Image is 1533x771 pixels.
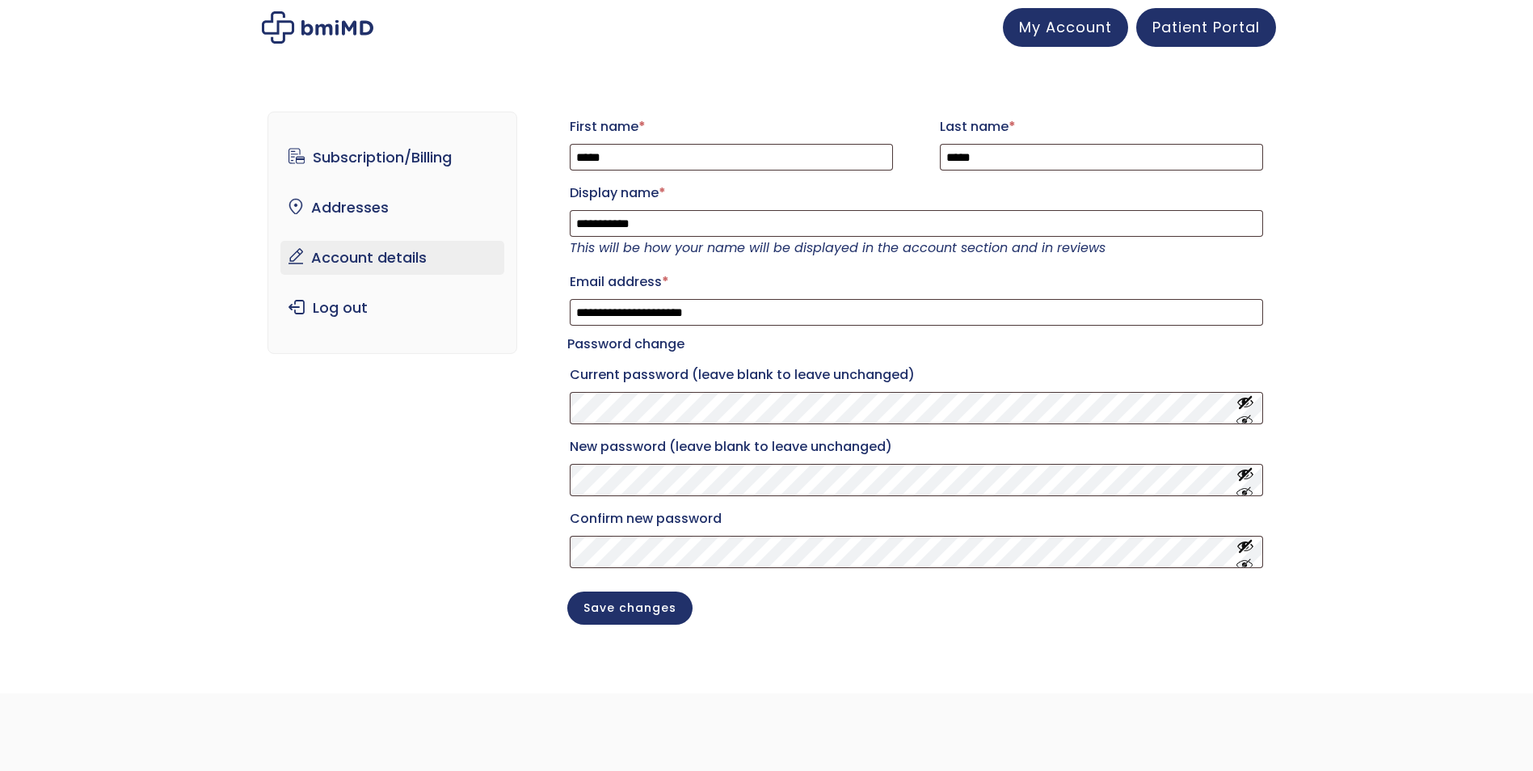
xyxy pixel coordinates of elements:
img: My account [262,11,373,44]
em: This will be how your name will be displayed in the account section and in reviews [570,238,1106,257]
label: Current password (leave blank to leave unchanged) [570,362,1263,388]
button: Show password [1236,394,1254,423]
span: Patient Portal [1152,17,1260,37]
span: My Account [1019,17,1112,37]
label: Confirm new password [570,506,1263,532]
a: Addresses [280,191,504,225]
button: Show password [1236,466,1254,495]
label: First name [570,114,893,140]
button: Show password [1236,537,1254,567]
a: Subscription/Billing [280,141,504,175]
button: Save changes [567,592,693,625]
nav: Account pages [267,112,517,354]
label: Last name [940,114,1263,140]
label: Email address [570,269,1263,295]
label: Display name [570,180,1263,206]
legend: Password change [567,333,684,356]
a: My Account [1003,8,1128,47]
a: Patient Portal [1136,8,1276,47]
label: New password (leave blank to leave unchanged) [570,434,1263,460]
a: Log out [280,291,504,325]
a: Account details [280,241,504,275]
